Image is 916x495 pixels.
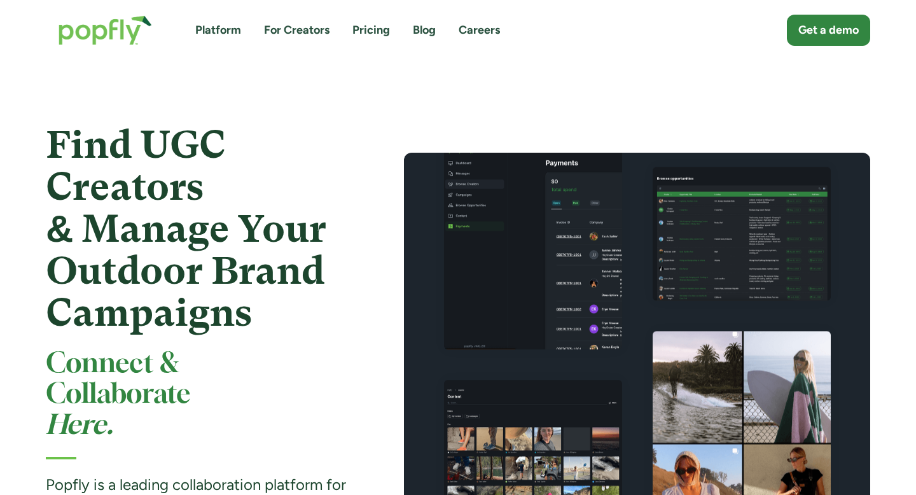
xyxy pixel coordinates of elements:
[459,22,500,38] a: Careers
[352,22,390,38] a: Pricing
[798,22,859,38] div: Get a demo
[46,3,165,58] a: home
[787,15,870,46] a: Get a demo
[413,22,436,38] a: Blog
[195,22,241,38] a: Platform
[46,349,358,442] h2: Connect & Collaborate
[46,123,326,335] strong: Find UGC Creators & Manage Your Outdoor Brand Campaigns
[264,22,330,38] a: For Creators
[46,413,113,439] em: Here.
